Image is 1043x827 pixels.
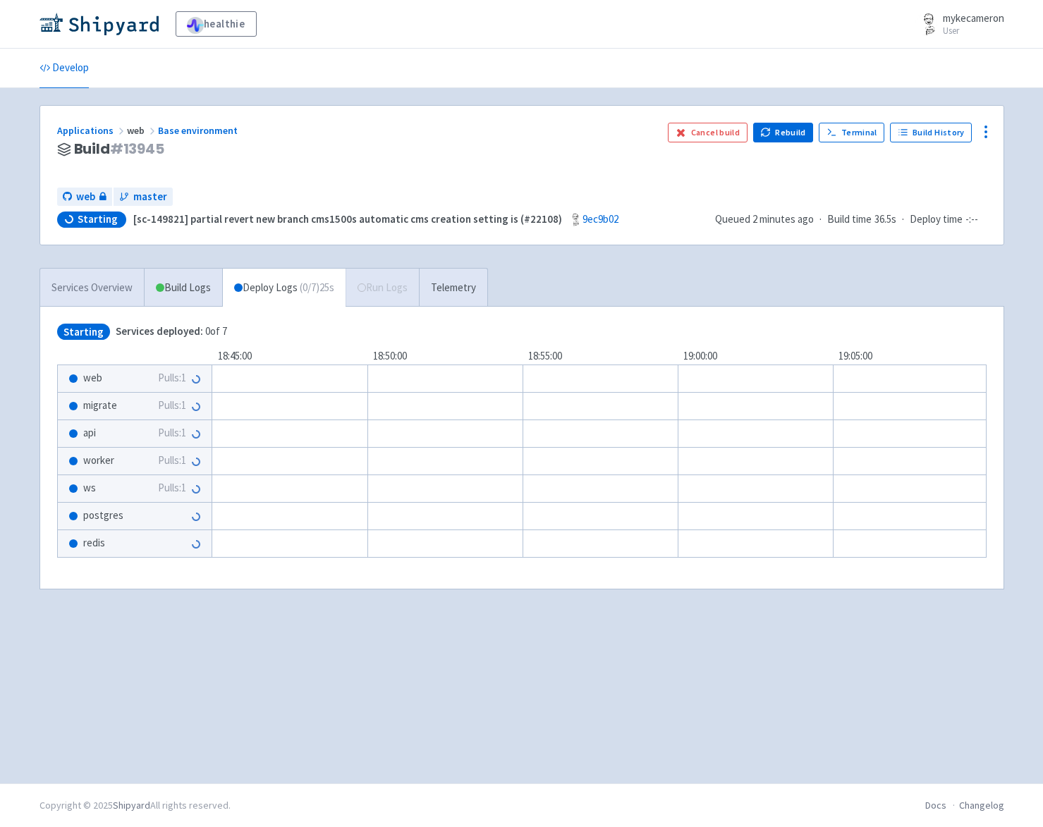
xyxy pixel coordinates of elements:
[943,26,1004,35] small: User
[83,508,123,524] span: postgres
[83,425,96,441] span: api
[39,798,231,813] div: Copyright © 2025 All rights reserved.
[819,123,884,142] a: Terminal
[158,398,186,414] span: Pulls: 1
[116,324,227,340] span: 0 of 7
[212,348,367,365] div: 18:45:00
[57,124,127,137] a: Applications
[833,348,988,365] div: 19:05:00
[965,212,978,228] span: -:--
[74,141,164,157] span: Build
[57,188,112,207] a: web
[678,348,833,365] div: 19:00:00
[176,11,257,37] a: healthie
[39,49,89,88] a: Develop
[83,370,102,386] span: web
[300,280,334,296] span: ( 0 / 7 ) 25s
[158,370,186,386] span: Pulls: 1
[906,13,1004,35] a: mykecameron User
[83,398,117,414] span: migrate
[78,212,118,226] span: Starting
[715,212,814,226] span: Queued
[127,124,158,137] span: web
[110,139,164,159] span: # 13945
[959,799,1004,811] a: Changelog
[83,535,105,551] span: redis
[83,453,114,469] span: worker
[57,324,110,340] span: Starting
[668,123,748,142] button: Cancel build
[133,189,167,205] span: master
[39,13,159,35] img: Shipyard logo
[925,799,946,811] a: Docs
[752,212,814,226] time: 2 minutes ago
[133,212,562,226] strong: [sc-149821] partial revert new branch cms1500s automatic cms creation setting is (#22108)
[145,269,222,307] a: Build Logs
[827,212,872,228] span: Build time
[116,324,203,338] span: Services deployed:
[76,189,95,205] span: web
[114,188,173,207] a: master
[523,348,678,365] div: 18:55:00
[83,480,96,496] span: ws
[40,269,144,307] a: Services Overview
[419,269,487,307] a: Telemetry
[113,799,150,811] a: Shipyard
[367,348,523,365] div: 18:50:00
[158,480,186,496] span: Pulls: 1
[222,269,346,307] a: Deploy Logs (0/7)25s
[583,212,618,226] a: 9ec9b02
[890,123,972,142] a: Build History
[158,453,186,469] span: Pulls: 1
[158,425,186,441] span: Pulls: 1
[753,123,814,142] button: Rebuild
[910,212,963,228] span: Deploy time
[943,11,1004,25] span: mykecameron
[874,212,896,228] span: 36.5s
[158,124,240,137] a: Base environment
[715,212,987,228] div: · ·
